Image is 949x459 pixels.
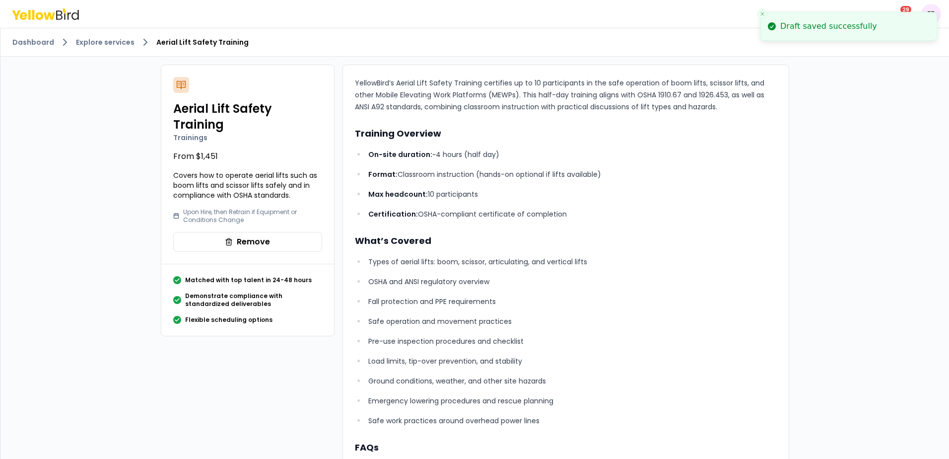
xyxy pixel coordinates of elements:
p: Classroom instruction (hands-on optional if lifts available) [368,168,776,180]
p: Load limits, tip-over prevention, and stability [368,355,776,367]
div: Draft saved successfully [780,20,877,32]
p: Fall protection and PPE requirements [368,296,776,307]
strong: FAQs [355,441,379,454]
strong: Training Overview [355,127,441,140]
button: Remove [173,232,322,252]
strong: What’s Covered [355,234,431,247]
button: Close toast [757,9,767,19]
p: YellowBird’s Aerial Lift Safety Training certifies up to 10 participants in the safe operation of... [355,77,777,113]
span: Aerial Lift Safety Training [156,37,249,47]
a: Explore services [76,37,135,47]
p: Flexible scheduling options [185,316,272,324]
strong: On-site duration: [368,150,432,159]
p: Ground conditions, weather, and other site hazards [368,375,776,387]
p: Upon Hire, then Retrain if Equipment or Conditions Change [183,208,322,224]
p: Emergency lowering procedures and rescue planning [368,395,776,407]
p: OSHA and ANSI regulatory overview [368,276,776,288]
p: Safe work practices around overhead power lines [368,415,776,427]
strong: Certification: [368,209,418,219]
nav: breadcrumb [12,36,937,48]
button: 29 [893,4,913,24]
p: Covers how to operate aerial lifts such as boom lifts and scissor lifts safely and in compliance ... [173,170,322,200]
p: Demonstrate compliance with standardized deliverables [185,292,322,308]
p: From $1,451 [173,151,322,162]
p: Matched with top talent in 24-48 hours [185,276,312,284]
p: ~4 hours (half day) [368,149,776,160]
strong: Format: [368,169,398,179]
p: 10 participants [368,188,776,200]
p: Safe operation and movement practices [368,315,776,327]
p: Pre-use inspection procedures and checklist [368,335,776,347]
span: EB [921,4,941,24]
h2: Aerial Lift Safety Training [173,101,322,133]
a: Dashboard [12,37,54,47]
p: OSHA-compliant certificate of completion [368,208,776,220]
p: Trainings [173,133,322,143]
p: Types of aerial lifts: boom, scissor, articulating, and vertical lifts [368,256,776,268]
strong: Max headcount: [368,189,428,199]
